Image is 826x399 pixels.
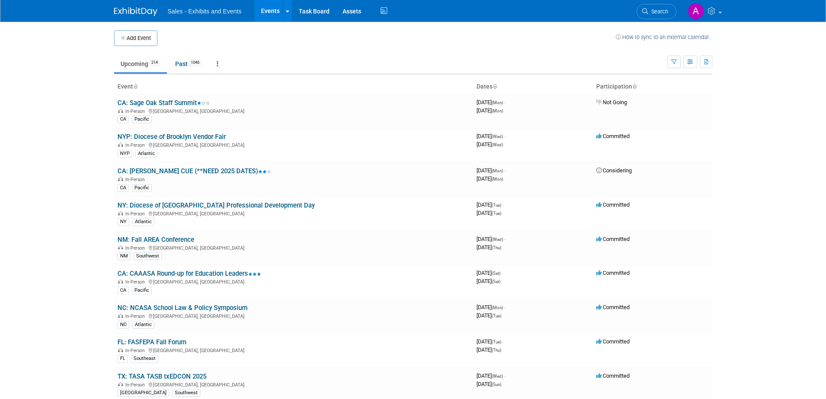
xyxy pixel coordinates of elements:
[596,270,630,276] span: Committed
[118,312,470,319] div: [GEOGRAPHIC_DATA], [GEOGRAPHIC_DATA]
[492,348,501,353] span: (Thu)
[477,210,501,216] span: [DATE]
[118,270,261,277] a: CA: CAAASA Round-up for Education Leaders
[118,218,129,226] div: NY
[477,381,501,387] span: [DATE]
[118,346,470,353] div: [GEOGRAPHIC_DATA], [GEOGRAPHIC_DATA]
[632,83,637,90] a: Sort by Participation Type
[492,211,501,216] span: (Tue)
[504,304,506,310] span: -
[493,83,497,90] a: Sort by Start Date
[477,167,506,174] span: [DATE]
[477,201,504,208] span: [DATE]
[169,56,209,72] a: Past1046
[132,218,154,226] div: Atlantic
[596,133,630,139] span: Committed
[616,34,712,40] a: How to sync to an external calendar...
[492,100,503,105] span: (Mon)
[473,79,593,94] th: Dates
[477,338,504,345] span: [DATE]
[596,373,630,379] span: Committed
[118,99,210,107] a: CA: Sage Oak Staff Summit
[118,107,470,114] div: [GEOGRAPHIC_DATA], [GEOGRAPHIC_DATA]
[118,142,123,147] img: In-Person Event
[125,142,147,148] span: In-Person
[492,305,503,310] span: (Mon)
[118,355,128,363] div: FL
[492,382,501,387] span: (Sun)
[114,7,157,16] img: ExhibitDay
[504,373,506,379] span: -
[149,59,160,66] span: 214
[492,109,503,113] span: (Mon)
[118,381,470,388] div: [GEOGRAPHIC_DATA], [GEOGRAPHIC_DATA]
[688,3,704,20] img: Alianna Ortu
[503,201,504,208] span: -
[492,203,501,208] span: (Tue)
[596,338,630,345] span: Committed
[492,245,501,250] span: (Thu)
[125,109,147,114] span: In-Person
[118,348,123,352] img: In-Person Event
[118,201,315,209] a: NY: Diocese of [GEOGRAPHIC_DATA] Professional Development Day
[114,56,167,72] a: Upcoming214
[492,177,503,181] span: (Mon)
[492,279,500,284] span: (Sat)
[637,4,676,19] a: Search
[492,237,503,242] span: (Wed)
[118,236,194,244] a: NM: Fall AREA Conference
[118,244,470,251] div: [GEOGRAPHIC_DATA], [GEOGRAPHIC_DATA]
[172,389,200,397] div: Southwest
[504,133,506,139] span: -
[125,382,147,388] span: In-Person
[477,373,506,379] span: [DATE]
[125,348,147,353] span: In-Person
[118,115,129,123] div: CA
[492,271,500,276] span: (Sat)
[118,210,470,217] div: [GEOGRAPHIC_DATA], [GEOGRAPHIC_DATA]
[118,321,129,329] div: NC
[477,175,503,182] span: [DATE]
[503,338,504,345] span: -
[133,83,137,90] a: Sort by Event Name
[477,270,503,276] span: [DATE]
[118,177,123,181] img: In-Person Event
[477,312,501,319] span: [DATE]
[118,184,129,192] div: CA
[118,279,123,284] img: In-Person Event
[477,99,506,106] span: [DATE]
[504,99,506,106] span: -
[492,313,501,318] span: (Tue)
[477,141,503,148] span: [DATE]
[596,167,632,174] span: Considering
[118,109,123,113] img: In-Person Event
[477,133,506,139] span: [DATE]
[118,278,470,285] div: [GEOGRAPHIC_DATA], [GEOGRAPHIC_DATA]
[118,373,206,380] a: TX: TASA TASB txEDCON 2025
[502,270,503,276] span: -
[118,382,123,386] img: In-Person Event
[118,252,131,260] div: NM
[132,321,154,329] div: Atlantic
[118,133,226,141] a: NYP: Diocese of Brooklyn Vendor Fair
[125,177,147,182] span: In-Person
[477,278,500,284] span: [DATE]
[135,150,157,158] div: Atlantic
[132,184,152,192] div: Pacific
[648,8,668,15] span: Search
[492,374,503,379] span: (Wed)
[118,304,248,312] a: NC: NCASA School Law & Policy Symposium
[132,287,152,294] div: Pacific
[114,79,473,94] th: Event
[504,167,506,174] span: -
[118,313,123,318] img: In-Person Event
[477,236,506,242] span: [DATE]
[118,389,169,397] div: [GEOGRAPHIC_DATA]
[596,236,630,242] span: Committed
[125,245,147,251] span: In-Person
[131,355,158,363] div: Southeast
[132,115,152,123] div: Pacific
[492,168,503,173] span: (Mon)
[492,340,501,344] span: (Tue)
[477,107,503,114] span: [DATE]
